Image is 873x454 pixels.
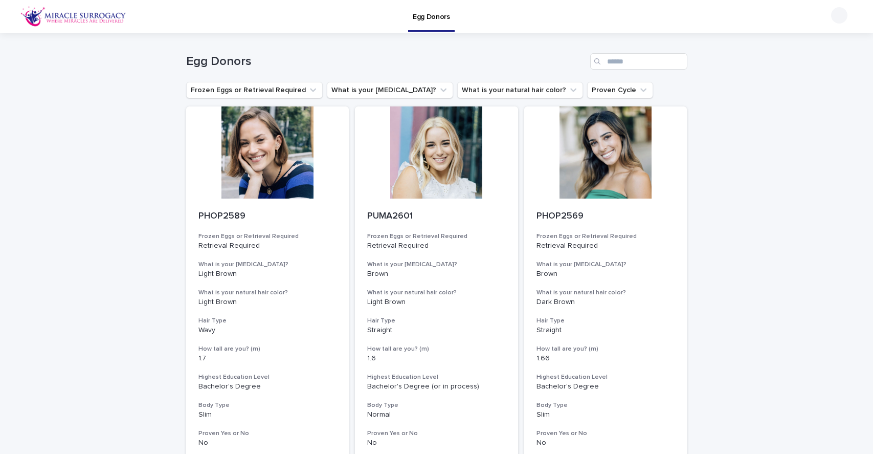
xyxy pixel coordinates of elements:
[198,439,337,447] p: No
[367,289,506,297] h3: What is your natural hair color?
[536,439,675,447] p: No
[367,242,506,250] p: Retrieval Required
[186,82,323,98] button: Frozen Eggs or Retrieval Required
[536,270,675,278] p: Brown
[198,373,337,381] h3: Highest Education Level
[20,6,126,27] img: OiFFDOGZQuirLhrlO1ag
[536,401,675,409] h3: Body Type
[457,82,583,98] button: What is your natural hair color?
[367,317,506,325] h3: Hair Type
[367,211,506,222] p: PUMA2601
[536,317,675,325] h3: Hair Type
[536,326,675,335] p: Straight
[536,382,675,391] p: Bachelor's Degree
[536,261,675,269] h3: What is your [MEDICAL_DATA]?
[367,373,506,381] h3: Highest Education Level
[587,82,653,98] button: Proven Cycle
[198,326,337,335] p: Wavy
[198,345,337,353] h3: How tall are you? (m)
[198,429,337,438] h3: Proven Yes or No
[367,298,506,307] p: Light Brown
[536,373,675,381] h3: Highest Education Level
[367,354,506,363] p: 1.6
[198,317,337,325] h3: Hair Type
[367,326,506,335] p: Straight
[536,242,675,250] p: Retrieval Required
[186,54,586,69] h1: Egg Donors
[198,211,337,222] p: PHOP2589
[367,429,506,438] h3: Proven Yes or No
[536,289,675,297] h3: What is your natural hair color?
[367,401,506,409] h3: Body Type
[536,345,675,353] h3: How tall are you? (m)
[367,345,506,353] h3: How tall are you? (m)
[198,354,337,363] p: 1.7
[590,53,687,70] input: Search
[198,401,337,409] h3: Body Type
[198,289,337,297] h3: What is your natural hair color?
[198,232,337,241] h3: Frozen Eggs or Retrieval Required
[536,232,675,241] h3: Frozen Eggs or Retrieval Required
[198,298,337,307] p: Light Brown
[198,270,337,278] p: Light Brown
[536,298,675,307] p: Dark Brown
[367,382,506,391] p: Bachelor's Degree (or in process)
[367,410,506,419] p: Normal
[536,410,675,419] p: Slim
[198,382,337,391] p: Bachelor's Degree
[198,242,337,250] p: Retrieval Required
[198,410,337,419] p: Slim
[536,211,675,222] p: PHOP2569
[536,354,675,363] p: 1.66
[367,270,506,278] p: Brown
[367,232,506,241] h3: Frozen Eggs or Retrieval Required
[536,429,675,438] h3: Proven Yes or No
[198,261,337,269] h3: What is your [MEDICAL_DATA]?
[367,261,506,269] h3: What is your [MEDICAL_DATA]?
[327,82,453,98] button: What is your eye color?
[367,439,506,447] p: No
